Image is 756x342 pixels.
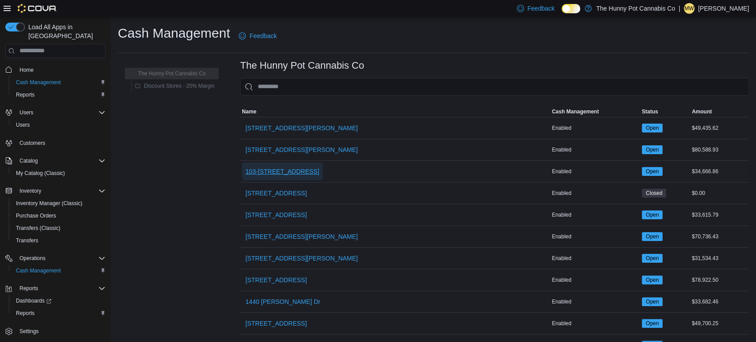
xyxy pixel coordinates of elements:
span: Cash Management [12,77,105,88]
div: $80,588.93 [690,144,749,155]
span: Open [646,211,659,219]
button: Inventory [2,185,109,197]
a: Home [16,65,37,75]
span: My Catalog (Classic) [16,170,65,177]
button: Operations [2,252,109,264]
span: Inventory [16,186,105,196]
button: Catalog [2,155,109,167]
span: Cash Management [12,265,105,276]
h1: Cash Management [118,24,230,42]
a: My Catalog (Classic) [12,168,69,179]
a: Cash Management [12,265,64,276]
span: MW [684,3,694,14]
span: Purchase Orders [12,210,105,221]
div: Enabled [550,318,640,329]
div: Enabled [550,296,640,307]
span: Inventory [19,187,41,194]
span: Purchase Orders [16,212,56,219]
span: Open [642,210,663,219]
div: Enabled [550,123,640,133]
a: Transfers [12,235,42,246]
span: Open [646,276,659,284]
span: Inventory Manager (Classic) [16,200,82,207]
span: Reports [16,310,35,317]
button: Inventory Manager (Classic) [9,197,109,210]
a: Purchase Orders [12,210,60,221]
div: $33,682.46 [690,296,749,307]
span: Reports [16,91,35,98]
a: Dashboards [9,295,109,307]
button: Discount Stores - 20% Margin [132,81,218,91]
span: Settings [16,326,105,337]
span: Load All Apps in [GEOGRAPHIC_DATA] [25,23,105,40]
button: [STREET_ADDRESS][PERSON_NAME] [242,141,361,159]
h3: The Hunny Pot Cannabis Co [240,60,364,71]
span: [STREET_ADDRESS] [245,210,306,219]
a: Dashboards [12,295,55,306]
div: Enabled [550,144,640,155]
a: Users [12,120,33,130]
a: Reports [12,89,38,100]
div: $31,534.43 [690,253,749,264]
span: Open [646,146,659,154]
button: Users [9,119,109,131]
input: Dark Mode [562,4,580,13]
div: Enabled [550,210,640,220]
button: Operations [16,253,49,264]
span: Feedback [527,4,554,13]
button: 103-[STREET_ADDRESS] [242,163,323,180]
div: $0.00 [690,188,749,198]
button: Cash Management [9,76,109,89]
span: Customers [16,137,105,148]
button: Transfers [9,234,109,247]
button: Purchase Orders [9,210,109,222]
div: $49,700.25 [690,318,749,329]
span: Users [16,121,30,128]
img: Cova [18,4,57,13]
span: Transfers [12,235,105,246]
p: | [678,3,680,14]
input: This is a search bar. As you type, the results lower in the page will automatically filter. [240,78,749,96]
span: Discount Stores - 20% Margin [144,82,214,89]
a: Reports [12,308,38,319]
span: Operations [19,255,46,262]
span: Users [19,109,33,116]
span: Cash Management [16,79,61,86]
div: Micheala Whelan [684,3,694,14]
button: [STREET_ADDRESS] [242,206,310,224]
span: Reports [12,89,105,100]
button: [STREET_ADDRESS][PERSON_NAME] [242,228,361,245]
div: $34,666.86 [690,166,749,177]
span: Open [642,124,663,132]
button: Users [16,107,37,118]
button: Amount [690,106,749,117]
span: Transfers [16,237,38,244]
button: Reports [9,307,109,319]
button: Status [640,106,690,117]
button: Home [2,63,109,76]
span: Inventory Manager (Classic) [12,198,105,209]
span: Open [646,254,659,262]
button: Reports [9,89,109,101]
span: Open [642,276,663,284]
button: Catalog [16,155,41,166]
div: $49,435.62 [690,123,749,133]
span: Cash Management [552,108,599,115]
p: The Hunny Pot Cannabis Co [596,3,675,14]
span: Feedback [249,31,276,40]
span: Status [642,108,658,115]
span: Open [646,298,659,306]
span: Dashboards [12,295,105,306]
button: Settings [2,325,109,338]
a: Customers [16,138,49,148]
span: Catalog [19,157,38,164]
span: Closed [642,189,666,198]
div: Enabled [550,231,640,242]
span: [STREET_ADDRESS][PERSON_NAME] [245,145,358,154]
span: Cash Management [16,267,61,274]
span: 103-[STREET_ADDRESS] [245,167,319,176]
button: [STREET_ADDRESS] [242,271,310,289]
button: Name [240,106,550,117]
span: Dashboards [16,297,51,304]
button: Customers [2,136,109,149]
